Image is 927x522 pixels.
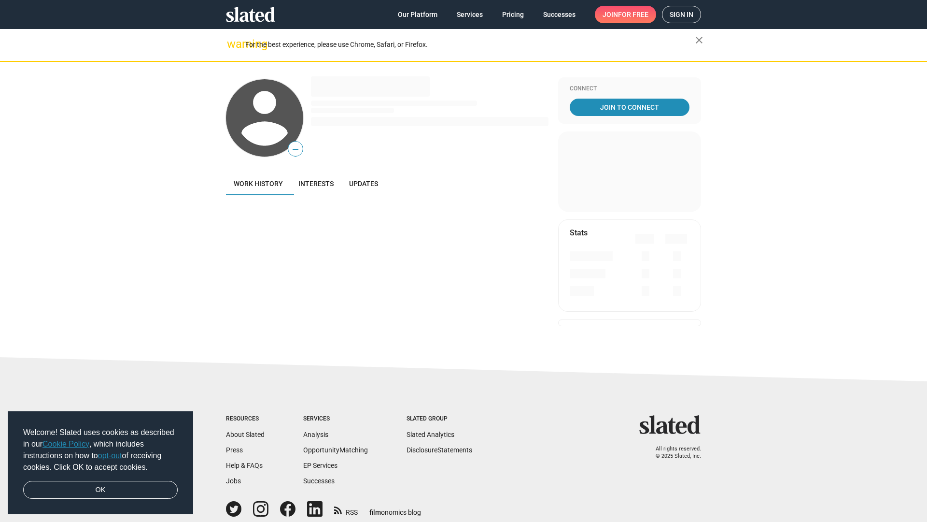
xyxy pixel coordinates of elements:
[407,415,472,423] div: Slated Group
[398,6,437,23] span: Our Platform
[693,34,705,46] mat-icon: close
[535,6,583,23] a: Successes
[449,6,491,23] a: Services
[618,6,648,23] span: for free
[670,6,693,23] span: Sign in
[341,172,386,195] a: Updates
[595,6,656,23] a: Joinfor free
[646,446,701,460] p: All rights reserved. © 2025 Slated, Inc.
[245,38,695,51] div: For the best experience, please use Chrome, Safari, or Firefox.
[234,180,283,188] span: Work history
[303,477,335,485] a: Successes
[226,446,243,454] a: Press
[334,502,358,517] a: RSS
[457,6,483,23] span: Services
[369,508,381,516] span: film
[570,85,689,93] div: Connect
[407,446,472,454] a: DisclosureStatements
[291,172,341,195] a: Interests
[23,481,178,499] a: dismiss cookie message
[349,180,378,188] span: Updates
[226,462,263,469] a: Help & FAQs
[226,477,241,485] a: Jobs
[502,6,524,23] span: Pricing
[303,462,337,469] a: EP Services
[494,6,532,23] a: Pricing
[298,180,334,188] span: Interests
[8,411,193,515] div: cookieconsent
[662,6,701,23] a: Sign in
[303,415,368,423] div: Services
[226,415,265,423] div: Resources
[303,431,328,438] a: Analysis
[543,6,576,23] span: Successes
[23,427,178,473] span: Welcome! Slated uses cookies as described in our , which includes instructions on how to of recei...
[407,431,454,438] a: Slated Analytics
[570,228,588,238] mat-card-title: Stats
[98,451,122,460] a: opt-out
[303,446,368,454] a: OpportunityMatching
[390,6,445,23] a: Our Platform
[42,440,89,448] a: Cookie Policy
[369,500,421,517] a: filmonomics blog
[226,431,265,438] a: About Slated
[603,6,648,23] span: Join
[570,99,689,116] a: Join To Connect
[226,172,291,195] a: Work history
[227,38,239,50] mat-icon: warning
[288,143,303,156] span: —
[572,99,688,116] span: Join To Connect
